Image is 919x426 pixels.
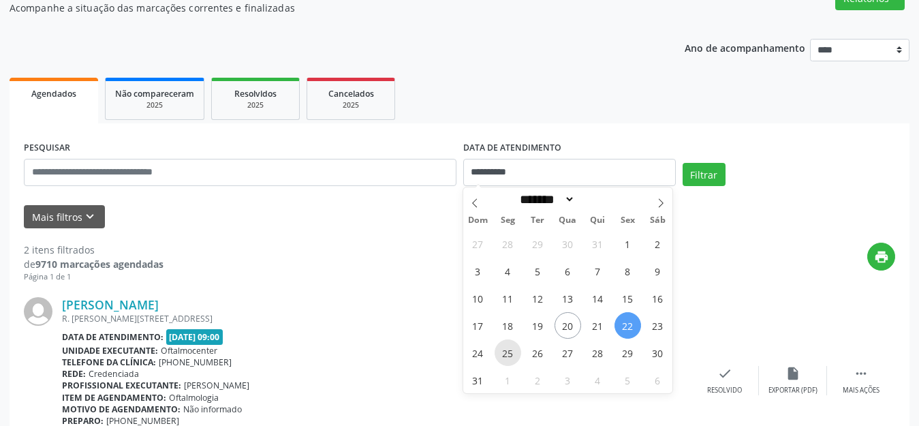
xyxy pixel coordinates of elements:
span: Cancelados [328,88,374,100]
span: Resolvidos [234,88,277,100]
span: Agosto 5, 2025 [525,258,551,284]
strong: 9710 marcações agendadas [35,258,163,271]
span: Agosto 3, 2025 [465,258,491,284]
b: Unidade executante: [62,345,158,356]
span: [DATE] 09:00 [166,329,223,345]
div: Página 1 de 1 [24,271,163,283]
span: Agosto 1, 2025 [614,230,641,257]
i: keyboard_arrow_down [82,209,97,224]
span: [PERSON_NAME] [184,380,249,391]
span: Setembro 5, 2025 [614,367,641,393]
span: Agosto 10, 2025 [465,285,491,311]
span: Seg [493,216,523,225]
span: Agosto 16, 2025 [644,285,671,311]
span: Oftalmocenter [161,345,217,356]
p: Ano de acompanhamento [685,39,805,56]
span: Agosto 19, 2025 [525,312,551,339]
b: Motivo de agendamento: [62,404,181,415]
p: Acompanhe a situação das marcações correntes e finalizadas [10,1,640,15]
div: Mais ações [843,386,879,395]
b: Profissional executante: [62,380,181,391]
div: 2 itens filtrados [24,243,163,257]
span: Agosto 12, 2025 [525,285,551,311]
span: Agosto 15, 2025 [614,285,641,311]
span: Setembro 3, 2025 [555,367,581,393]
span: Agosto 21, 2025 [585,312,611,339]
span: Sex [612,216,642,225]
select: Month [516,192,576,207]
span: Sáb [642,216,672,225]
button: Filtrar [683,163,726,186]
span: Agosto 14, 2025 [585,285,611,311]
span: Setembro 6, 2025 [644,367,671,393]
span: Credenciada [89,368,139,380]
span: Agosto 25, 2025 [495,339,521,366]
input: Year [575,192,620,207]
span: Agendados [31,88,76,100]
div: 2025 [115,100,194,110]
i:  [854,366,869,381]
span: Agosto 18, 2025 [495,312,521,339]
span: Agosto 22, 2025 [614,312,641,339]
span: Dom [463,216,493,225]
span: Agosto 23, 2025 [644,312,671,339]
span: Setembro 2, 2025 [525,367,551,393]
span: Julho 31, 2025 [585,230,611,257]
b: Rede: [62,368,86,380]
span: Qui [582,216,612,225]
div: 2025 [221,100,290,110]
span: Qua [552,216,582,225]
span: Julho 30, 2025 [555,230,581,257]
span: Agosto 27, 2025 [555,339,581,366]
div: de [24,257,163,271]
span: Agosto 8, 2025 [614,258,641,284]
span: Agosto 17, 2025 [465,312,491,339]
img: img [24,297,52,326]
span: Setembro 4, 2025 [585,367,611,393]
span: Ter [523,216,552,225]
i: insert_drive_file [785,366,800,381]
span: Agosto 26, 2025 [525,339,551,366]
label: DATA DE ATENDIMENTO [463,138,561,159]
span: Julho 27, 2025 [465,230,491,257]
button: print [867,243,895,271]
span: Agosto 24, 2025 [465,339,491,366]
div: Exportar (PDF) [768,386,817,395]
div: 2025 [317,100,385,110]
span: Agosto 4, 2025 [495,258,521,284]
span: Agosto 7, 2025 [585,258,611,284]
b: Telefone da clínica: [62,356,156,368]
span: Oftalmologia [169,392,219,404]
div: R. [PERSON_NAME][STREET_ADDRESS] [62,313,691,324]
label: PESQUISAR [24,138,70,159]
b: Data de atendimento: [62,331,163,343]
i: print [874,249,889,264]
span: Agosto 31, 2025 [465,367,491,393]
span: Agosto 20, 2025 [555,312,581,339]
button: Mais filtroskeyboard_arrow_down [24,205,105,229]
span: Agosto 13, 2025 [555,285,581,311]
span: Agosto 6, 2025 [555,258,581,284]
span: Agosto 28, 2025 [585,339,611,366]
span: Não informado [183,404,242,415]
span: Julho 28, 2025 [495,230,521,257]
div: Resolvido [707,386,742,395]
span: Não compareceram [115,88,194,100]
span: Agosto 11, 2025 [495,285,521,311]
a: [PERSON_NAME] [62,297,159,312]
i: check [717,366,732,381]
span: Agosto 9, 2025 [644,258,671,284]
span: Agosto 2, 2025 [644,230,671,257]
span: Agosto 30, 2025 [644,339,671,366]
b: Item de agendamento: [62,392,166,404]
span: Agosto 29, 2025 [614,339,641,366]
span: Setembro 1, 2025 [495,367,521,393]
span: Julho 29, 2025 [525,230,551,257]
span: [PHONE_NUMBER] [159,356,232,368]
